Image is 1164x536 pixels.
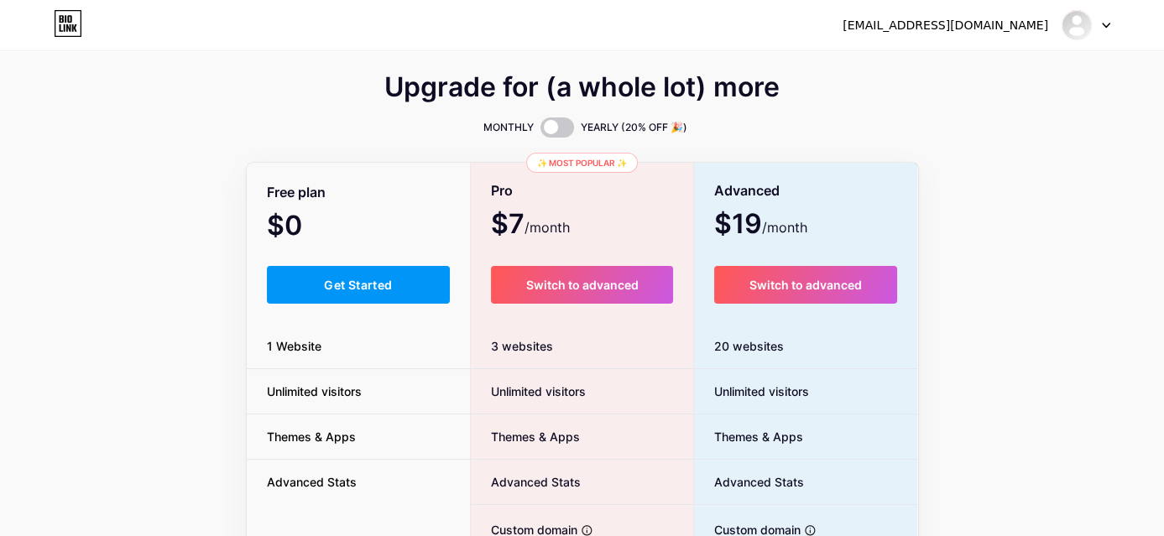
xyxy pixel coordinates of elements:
span: Themes & Apps [471,428,580,445]
span: Get Started [324,278,392,292]
span: Themes & Apps [694,428,803,445]
div: ✨ Most popular ✨ [526,153,638,173]
span: Unlimited visitors [694,382,809,400]
span: $7 [491,214,570,237]
span: Switch to advanced [749,278,862,292]
span: Switch to advanced [525,278,638,292]
span: Free plan [267,178,326,207]
span: Themes & Apps [247,428,376,445]
span: /month [762,217,807,237]
span: YEARLY (20% OFF 🎉) [581,119,687,136]
button: Switch to advanced [714,266,898,304]
span: /month [525,217,570,237]
span: Upgrade for (a whole lot) more [384,77,780,97]
div: 20 websites [694,324,918,369]
button: Get Started [267,266,451,304]
span: Advanced [714,176,780,206]
span: 1 Website [247,337,342,355]
span: Advanced Stats [471,473,581,491]
span: $0 [267,216,347,239]
span: $19 [714,214,807,237]
span: MONTHLY [483,119,534,136]
div: 3 websites [471,324,693,369]
img: awismail [1061,9,1093,41]
button: Switch to advanced [491,266,673,304]
span: Unlimited visitors [247,382,382,400]
div: [EMAIL_ADDRESS][DOMAIN_NAME] [843,17,1048,34]
span: Pro [491,176,513,206]
span: Unlimited visitors [471,382,586,400]
span: Advanced Stats [247,473,377,491]
span: Advanced Stats [694,473,804,491]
